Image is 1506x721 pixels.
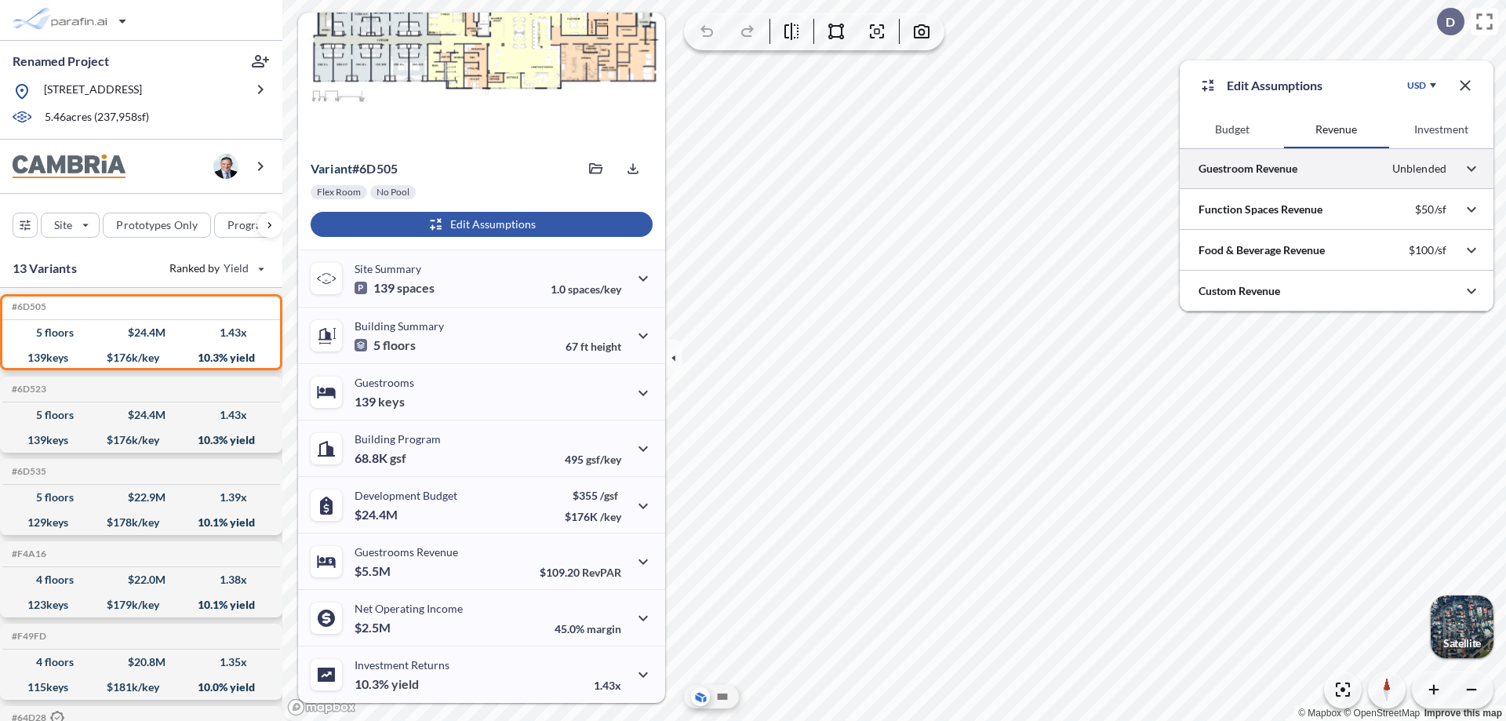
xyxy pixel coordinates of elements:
button: Program [214,213,299,238]
p: Satellite [1443,637,1481,650]
span: keys [378,394,405,410]
span: height [591,340,621,353]
p: Custom Revenue [1199,283,1280,299]
p: D [1446,15,1455,29]
span: yield [391,676,419,692]
p: $24.4M [355,507,400,523]
img: BrandImage [13,155,125,179]
button: Budget [1180,111,1284,148]
p: Guestrooms [355,376,414,389]
button: Site Plan [713,687,732,706]
p: Building Program [355,432,441,446]
p: $2.5M [355,620,393,635]
button: Aerial View [691,687,710,706]
p: Edit Assumptions [1227,76,1322,95]
span: margin [587,622,621,635]
span: /gsf [600,489,618,502]
img: user logo [213,154,238,179]
button: Revenue [1284,111,1388,148]
span: Variant [311,161,352,176]
span: RevPAR [582,566,621,579]
p: $355 [565,489,621,502]
p: 68.8K [355,450,406,466]
p: 139 [355,394,405,410]
span: /key [600,510,621,523]
button: Investment [1389,111,1493,148]
p: 5.46 acres ( 237,958 sf) [45,109,149,126]
p: $109.20 [540,566,621,579]
button: Edit Assumptions [311,212,653,237]
p: No Pool [376,186,409,198]
p: Function Spaces Revenue [1199,202,1322,217]
p: 495 [565,453,621,466]
button: Prototypes Only [103,213,211,238]
p: $50/sf [1415,202,1446,217]
div: USD [1407,79,1426,92]
span: spaces/key [568,282,621,296]
p: Guestrooms Revenue [355,545,458,559]
p: 10.3% [355,676,419,692]
p: Prototypes Only [116,217,198,233]
button: Switcher ImageSatellite [1431,595,1493,658]
span: ft [580,340,588,353]
span: floors [383,337,416,353]
h5: Click to copy the code [9,631,46,642]
p: 1.43x [594,679,621,692]
p: 13 Variants [13,259,77,278]
span: Yield [224,260,249,276]
p: Development Budget [355,489,457,502]
p: 1.0 [551,282,621,296]
p: Food & Beverage Revenue [1199,242,1325,258]
p: Program [227,217,271,233]
p: $176K [565,510,621,523]
a: Mapbox [1298,708,1341,719]
p: $100/sf [1409,243,1446,257]
p: 45.0% [555,622,621,635]
h5: Click to copy the code [9,384,46,395]
p: Site Summary [355,262,421,275]
span: gsf/key [586,453,621,466]
p: 5 [355,337,416,353]
p: 139 [355,280,435,296]
a: Mapbox homepage [287,698,356,716]
p: Building Summary [355,319,444,333]
p: [STREET_ADDRESS] [44,82,142,101]
span: spaces [397,280,435,296]
span: gsf [390,450,406,466]
button: Ranked by Yield [157,256,275,281]
h5: Click to copy the code [9,548,46,559]
p: Renamed Project [13,53,109,70]
p: Site [54,217,72,233]
p: $5.5M [355,563,393,579]
p: Net Operating Income [355,602,463,615]
p: Flex Room [317,186,361,198]
img: Switcher Image [1431,595,1493,658]
p: Investment Returns [355,658,449,672]
button: Site [41,213,100,238]
p: # 6d505 [311,161,398,177]
p: 67 [566,340,621,353]
h5: Click to copy the code [9,301,46,312]
a: Improve this map [1424,708,1502,719]
a: OpenStreetMap [1344,708,1420,719]
h5: Click to copy the code [9,466,46,477]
